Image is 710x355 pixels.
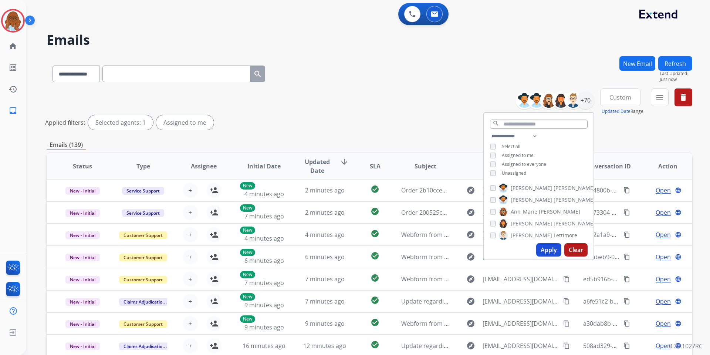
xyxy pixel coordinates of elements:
[88,115,153,130] div: Selected agents: 1
[623,187,630,194] mat-icon: content_copy
[483,341,559,350] span: [EMAIL_ADDRESS][DOMAIN_NAME]
[244,323,284,331] span: 9 minutes ago
[240,271,255,278] p: New
[609,96,631,99] span: Custom
[371,318,379,327] mat-icon: check_circle
[119,276,167,284] span: Customer Support
[183,338,198,353] button: +
[679,93,688,102] mat-icon: delete
[305,186,345,194] span: 2 minutes ago
[536,243,561,257] button: Apply
[370,162,381,171] span: SLA
[371,274,379,282] mat-icon: check_circle
[253,70,262,78] mat-icon: search
[554,232,577,239] span: Lettimore
[563,320,570,327] mat-icon: content_copy
[563,342,570,349] mat-icon: content_copy
[466,230,475,239] mat-icon: explore
[122,209,164,217] span: Service Support
[600,88,640,106] button: Custom
[210,341,219,350] mat-icon: person_add
[632,153,692,179] th: Action
[9,42,17,51] mat-icon: home
[371,296,379,305] mat-icon: check_circle
[466,341,475,350] mat-icon: explore
[401,208,531,217] span: Order 200525ca-7697-456f-8c87-52014ba43663
[371,185,379,194] mat-icon: check_circle
[564,243,588,257] button: Clear
[305,275,345,283] span: 7 minutes ago
[65,298,100,306] span: New - Initial
[65,320,100,328] span: New - Initial
[554,184,595,192] span: [PERSON_NAME]
[136,162,150,171] span: Type
[502,152,534,158] span: Assigned to me
[623,209,630,216] mat-icon: content_copy
[47,33,692,47] h2: Emails
[656,275,671,284] span: Open
[371,229,379,238] mat-icon: check_circle
[669,342,703,351] p: 0.20.1027RC
[466,275,475,284] mat-icon: explore
[189,275,192,284] span: +
[656,186,671,195] span: Open
[483,297,559,306] span: [EMAIL_ADDRESS][DOMAIN_NAME]
[483,186,559,195] span: [EMAIL_ADDRESS][DOMAIN_NAME]
[183,183,198,198] button: +
[511,232,552,239] span: [PERSON_NAME]
[583,319,699,328] span: a30dab8b-3736-44e8-a18a-c67623844bb5
[502,170,526,176] span: Unassigned
[493,120,499,127] mat-icon: search
[401,319,569,328] span: Webform from [EMAIL_ADDRESS][DOMAIN_NAME] on [DATE]
[240,293,255,301] p: New
[244,279,284,287] span: 7 minutes ago
[9,63,17,72] mat-icon: list_alt
[675,187,682,194] mat-icon: language
[675,298,682,305] mat-icon: language
[240,204,255,212] p: New
[656,252,671,261] span: Open
[183,227,198,242] button: +
[305,297,345,305] span: 7 minutes ago
[65,342,100,350] span: New - Initial
[244,190,284,198] span: 4 minutes ago
[210,319,219,328] mat-icon: person_add
[183,272,198,287] button: +
[301,157,334,175] span: Updated Date
[247,162,281,171] span: Initial Date
[65,254,100,261] span: New - Initial
[401,231,569,239] span: Webform from [EMAIL_ADDRESS][DOMAIN_NAME] on [DATE]
[9,106,17,115] mat-icon: inbox
[240,249,255,256] p: New
[305,231,345,239] span: 4 minutes ago
[119,342,170,350] span: Claims Adjudication
[45,118,85,127] p: Applied filters:
[122,187,164,195] span: Service Support
[483,208,559,217] span: [EMAIL_ADDRESS][DOMAIN_NAME]
[511,220,552,227] span: [PERSON_NAME]
[244,212,284,220] span: 7 minutes ago
[466,252,475,261] mat-icon: explore
[210,297,219,306] mat-icon: person_add
[119,298,170,306] span: Claims Adjudication
[371,207,379,216] mat-icon: check_circle
[539,208,580,215] span: [PERSON_NAME]
[577,91,594,109] div: +70
[240,182,255,190] p: New
[466,319,475,328] mat-icon: explore
[502,143,520,150] span: Select all
[303,342,346,350] span: 12 minutes ago
[583,297,695,305] span: a6fe51c2-b3a3-4227-a903-141f9b1d00e2
[243,342,285,350] span: 16 minutes ago
[675,320,682,327] mat-icon: language
[511,184,552,192] span: [PERSON_NAME]
[554,196,595,204] span: [PERSON_NAME]
[210,186,219,195] mat-icon: person_add
[210,230,219,239] mat-icon: person_add
[623,254,630,260] mat-icon: content_copy
[623,320,630,327] mat-icon: content_copy
[623,342,630,349] mat-icon: content_copy
[511,196,552,204] span: [PERSON_NAME]
[305,253,345,261] span: 6 minutes ago
[602,108,643,114] span: Range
